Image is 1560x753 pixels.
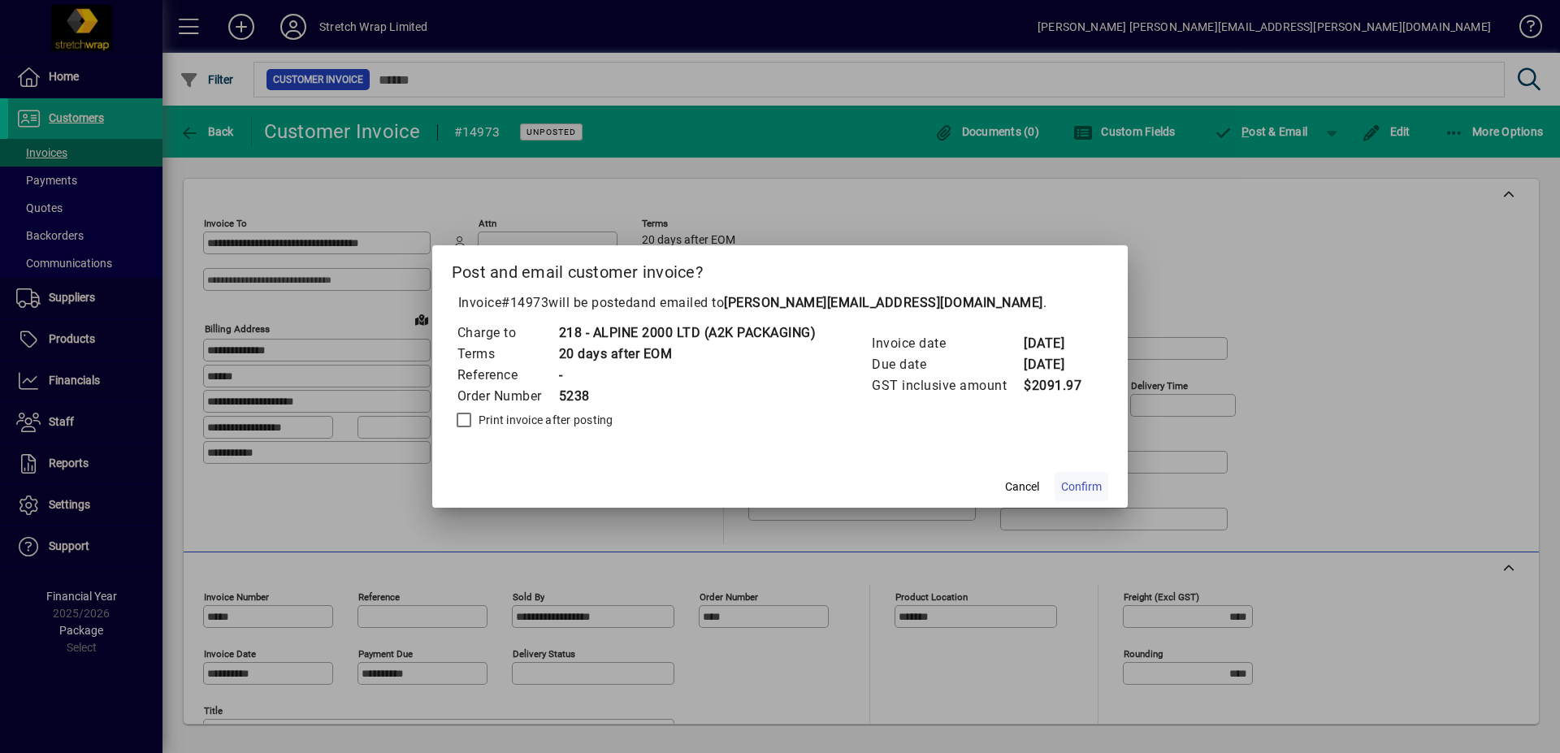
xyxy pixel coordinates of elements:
td: Due date [871,354,1023,375]
button: Confirm [1055,472,1108,501]
td: $2091.97 [1023,375,1088,396]
td: 218 - ALPINE 2000 LTD (A2K PACKAGING) [558,322,817,344]
td: GST inclusive amount [871,375,1023,396]
td: Reference [457,365,558,386]
td: Charge to [457,322,558,344]
td: 20 days after EOM [558,344,817,365]
h2: Post and email customer invoice? [432,245,1129,292]
td: Invoice date [871,333,1023,354]
td: [DATE] [1023,354,1088,375]
span: #14973 [501,295,548,310]
td: [DATE] [1023,333,1088,354]
td: 5238 [558,386,817,407]
td: - [558,365,817,386]
td: Terms [457,344,558,365]
span: Cancel [1005,478,1039,496]
span: Confirm [1061,478,1102,496]
label: Print invoice after posting [475,412,613,428]
span: and emailed to [633,295,1043,310]
b: [PERSON_NAME][EMAIL_ADDRESS][DOMAIN_NAME] [724,295,1043,310]
p: Invoice will be posted . [452,293,1109,313]
td: Order Number [457,386,558,407]
button: Cancel [996,472,1048,501]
